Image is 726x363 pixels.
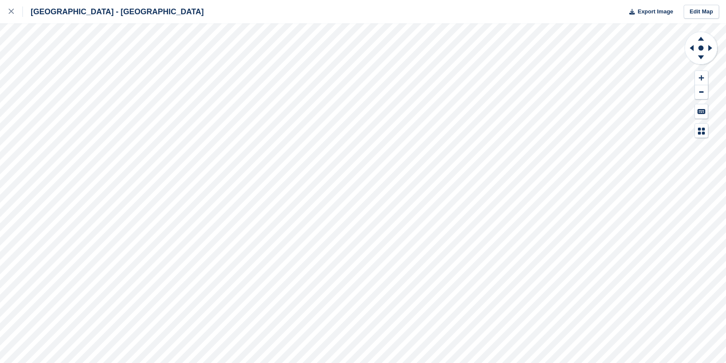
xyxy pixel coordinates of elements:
button: Export Image [624,5,673,19]
button: Map Legend [695,124,708,138]
button: Keyboard Shortcuts [695,104,708,119]
button: Zoom In [695,71,708,85]
div: [GEOGRAPHIC_DATA] - [GEOGRAPHIC_DATA] [23,6,204,17]
a: Edit Map [684,5,719,19]
span: Export Image [637,7,673,16]
button: Zoom Out [695,85,708,100]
